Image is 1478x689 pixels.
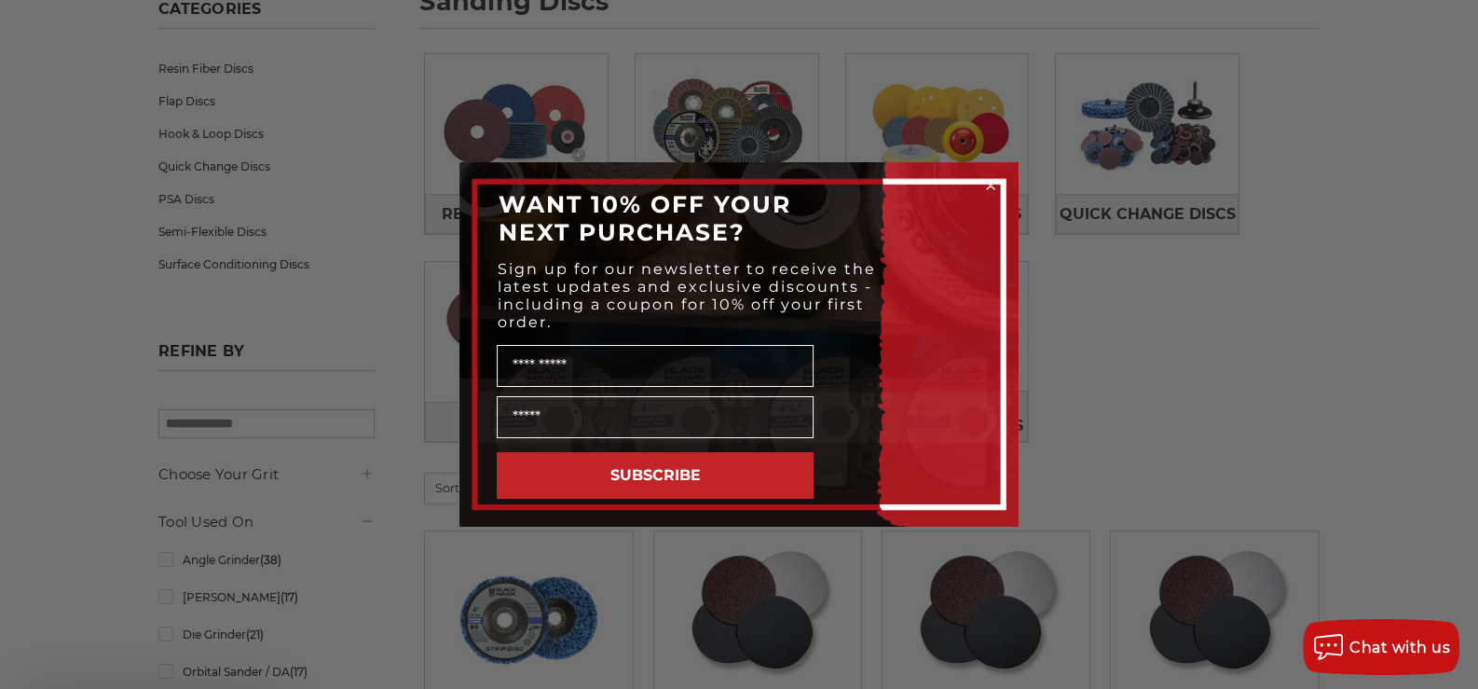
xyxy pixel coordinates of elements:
[497,452,814,499] button: SUBSCRIBE
[981,176,1000,195] button: Close dialog
[497,396,814,438] input: Email
[499,190,791,246] span: WANT 10% OFF YOUR NEXT PURCHASE?
[1349,639,1450,656] span: Chat with us
[1303,619,1459,675] button: Chat with us
[498,260,876,331] span: Sign up for our newsletter to receive the latest updates and exclusive discounts - including a co...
